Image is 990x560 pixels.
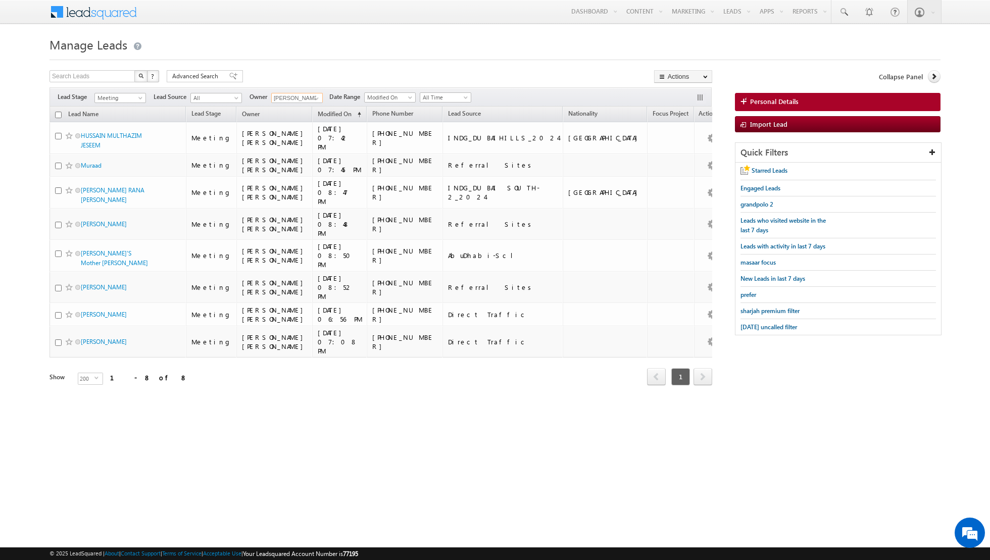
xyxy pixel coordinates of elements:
a: Terms of Service [162,550,202,556]
span: Lead Stage [191,110,221,117]
span: Focus Project [653,110,688,117]
a: All [190,93,242,103]
div: Meeting [191,251,232,260]
a: Phone Number [367,108,418,121]
img: d_60004797649_company_0_60004797649 [17,53,42,66]
a: Nationality [563,108,603,121]
div: [DATE] 08:47 PM [318,179,362,206]
div: [PHONE_NUMBER] [372,183,438,201]
img: Search [138,73,143,78]
span: Modified On [365,93,413,102]
div: AbuDhabi-Scl [448,251,558,260]
a: Acceptable Use [203,550,241,556]
div: [PERSON_NAME] [PERSON_NAME] [242,278,308,296]
a: [PERSON_NAME] [81,283,127,291]
a: [PERSON_NAME] [81,338,127,345]
div: Direct Traffic [448,337,558,346]
textarea: Type your message and hit 'Enter' [13,93,184,303]
span: prev [647,368,666,385]
div: [DATE] 08:52 PM [318,274,362,301]
div: [PERSON_NAME] [PERSON_NAME] [242,246,308,265]
div: 1 - 8 of 8 [110,372,187,383]
span: New Leads in last 7 days [740,275,805,282]
span: [DATE] uncalled filter [740,323,797,331]
span: Lead Source [448,110,481,117]
div: [DATE] 08:48 PM [318,211,362,238]
div: Meeting [191,133,232,142]
div: Meeting [191,188,232,197]
div: Meeting [191,310,232,319]
span: Modified On [318,110,352,118]
div: INDG_DUBAIHILLS_2024 [448,133,558,142]
div: [PERSON_NAME] [PERSON_NAME] [242,129,308,147]
span: Owner [242,110,260,118]
div: Chat with us now [53,53,170,66]
div: [PHONE_NUMBER] [372,246,438,265]
span: Lead Stage [58,92,94,101]
a: All Time [420,92,471,103]
div: [PHONE_NUMBER] [372,129,438,147]
em: Start Chat [137,311,183,325]
a: [PERSON_NAME]'S Mother [PERSON_NAME] [81,249,148,267]
div: Meeting [191,161,232,170]
span: select [94,376,103,380]
div: [DATE] 08:50 PM [318,242,362,269]
div: Meeting [191,220,232,229]
a: prev [647,369,666,385]
div: Referral Sites [448,220,558,229]
span: Your Leadsquared Account Number is [243,550,358,557]
div: [GEOGRAPHIC_DATA] [568,188,642,197]
a: Show All Items [309,93,322,104]
span: © 2025 LeadSquared | | | | | [49,549,358,558]
a: Muraad [81,162,102,169]
span: Personal Details [750,97,799,106]
span: Leads with activity in last 7 days [740,242,825,250]
span: Leads who visited website in the last 7 days [740,217,826,234]
div: [PERSON_NAME] [PERSON_NAME] [242,333,308,351]
span: Advanced Search [172,72,221,81]
span: ? [151,72,156,80]
div: [GEOGRAPHIC_DATA] [568,133,642,142]
div: [PERSON_NAME] [PERSON_NAME] [242,156,308,174]
div: [PHONE_NUMBER] [372,333,438,351]
span: grandpolo 2 [740,200,773,208]
a: [PERSON_NAME] [81,220,127,228]
div: Meeting [191,337,232,346]
span: Import Lead [750,120,787,128]
a: next [694,369,712,385]
span: Meeting [95,93,143,103]
div: Minimize live chat window [166,5,190,29]
div: [DATE] 07:42 PM [318,124,362,151]
span: 77195 [343,550,358,557]
span: All [191,93,239,103]
input: Check all records [55,112,62,118]
div: Direct Traffic [448,310,558,319]
a: Modified On [364,92,416,103]
div: [PHONE_NUMBER] [372,278,438,296]
a: Contact Support [121,550,161,556]
span: prefer [740,291,756,298]
a: Lead Source [443,108,486,121]
a: About [105,550,119,556]
div: [PERSON_NAME] [PERSON_NAME] [242,306,308,324]
span: Lead Source [154,92,190,101]
span: Owner [250,92,271,101]
span: sharjah premium filter [740,307,800,315]
div: [PERSON_NAME] [PERSON_NAME] [242,215,308,233]
span: masaar focus [740,259,776,266]
span: Collapse Panel [879,72,923,81]
span: Phone Number [372,110,413,117]
a: [PERSON_NAME] RANA [PERSON_NAME] [81,186,144,203]
span: Date Range [329,92,364,101]
a: Modified On (sorted ascending) [313,108,366,121]
div: INDG_DUBAI SOUTH-2_2024 [448,183,558,201]
div: [PHONE_NUMBER] [372,306,438,324]
span: All Time [420,93,468,102]
span: next [694,368,712,385]
div: [DATE] 07:45 PM [318,156,362,174]
a: Lead Stage [186,108,226,121]
div: [PERSON_NAME] [PERSON_NAME] [242,183,308,201]
a: Focus Project [648,108,694,121]
a: [PERSON_NAME] [81,311,127,318]
div: [PHONE_NUMBER] [372,156,438,174]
